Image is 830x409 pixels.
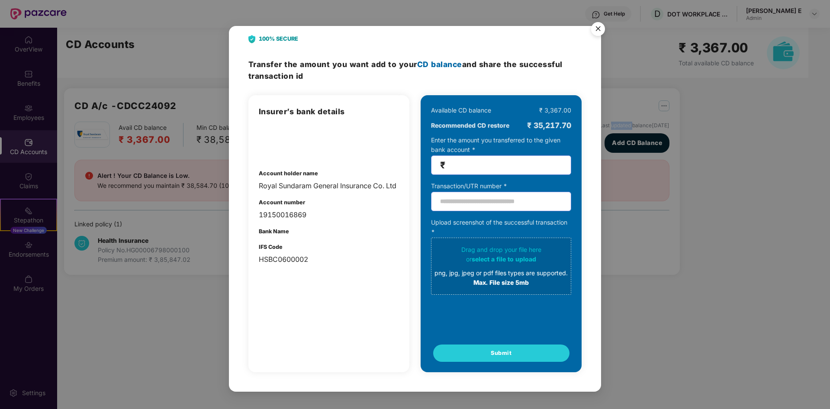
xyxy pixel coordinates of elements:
button: Submit [433,345,569,362]
div: Drag and drop your file here [434,245,568,288]
div: Enter the amount you transferred to the given bank account * [431,136,571,175]
div: Transaction/UTR number * [431,182,571,191]
div: Max. File size 5mb [434,278,568,288]
img: svg+xml;base64,PHN2ZyB4bWxucz0iaHR0cDovL3d3dy53My5vcmcvMjAwMC9zdmciIHdpZHRoPSIyNCIgaGVpZ2h0PSIyOC... [248,35,255,43]
h3: Transfer the amount and share the successful transaction id [248,58,582,82]
span: select a file to upload [472,256,536,263]
div: ₹ 35,217.70 [527,119,571,132]
button: Close [586,18,609,41]
b: IFS Code [259,244,283,250]
img: svg+xml;base64,PHN2ZyB4bWxucz0iaHR0cDovL3d3dy53My5vcmcvMjAwMC9zdmciIHdpZHRoPSI1NiIgaGVpZ2h0PSI1Ni... [586,18,610,42]
span: Submit [491,349,512,357]
div: png, jpg, jpeg or pdf files types are supported. [434,269,568,278]
img: login [259,126,304,157]
div: HSBC0600002 [259,254,399,265]
b: Account number [259,199,305,206]
h3: Insurer’s bank details [259,106,399,118]
div: 19150016869 [259,209,399,220]
b: Bank Name [259,228,289,235]
span: you want add to your [332,60,462,69]
b: Recommended CD restore [431,121,509,130]
span: ₹ [440,161,445,171]
b: Account holder name [259,170,318,177]
div: Available CD balance [431,106,491,115]
div: Royal Sundaram General Insurance Co. Ltd [259,180,399,191]
div: ₹ 3,367.00 [539,106,571,115]
b: 100% SECURE [259,35,298,43]
div: Upload screenshot of the successful transaction * [431,218,571,295]
div: or [434,255,568,264]
span: CD balance [417,60,462,69]
span: Drag and drop your file hereorselect a file to uploadpng, jpg, jpeg or pdf files types are suppor... [431,238,571,295]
